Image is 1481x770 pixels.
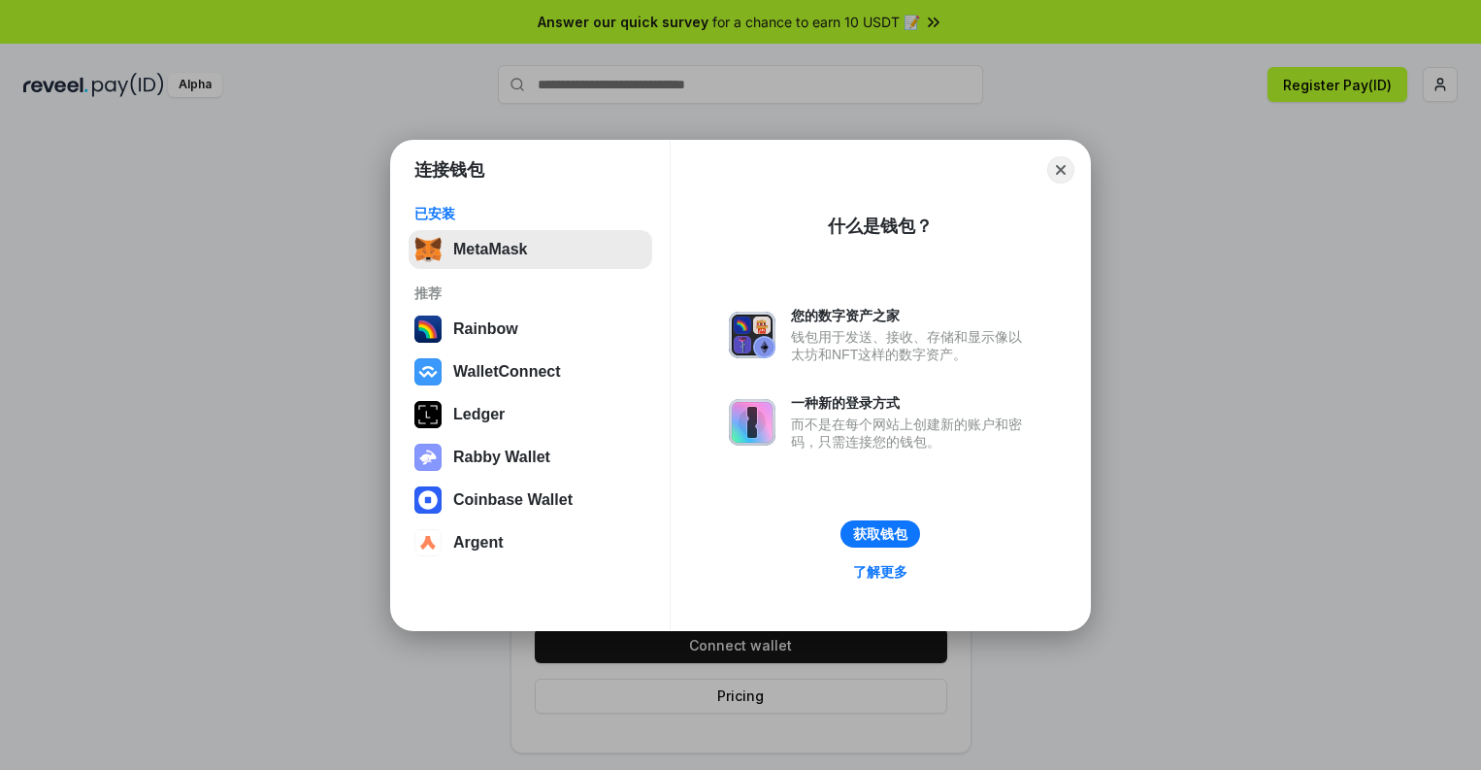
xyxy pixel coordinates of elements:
img: svg+xml,%3Csvg%20xmlns%3D%22http%3A%2F%2Fwww.w3.org%2F2000%2Fsvg%22%20width%3D%2228%22%20height%3... [414,401,442,428]
img: svg+xml,%3Csvg%20fill%3D%22none%22%20height%3D%2233%22%20viewBox%3D%220%200%2035%2033%22%20width%... [414,236,442,263]
div: 什么是钱包？ [828,215,933,238]
img: svg+xml,%3Csvg%20width%3D%2228%22%20height%3D%2228%22%20viewBox%3D%220%200%2028%2028%22%20fill%3D... [414,358,442,385]
button: 获取钱包 [840,520,920,548]
button: WalletConnect [409,352,652,391]
div: 已安装 [414,205,646,222]
button: Argent [409,523,652,562]
div: 获取钱包 [853,525,907,543]
button: Ledger [409,395,652,434]
img: svg+xml,%3Csvg%20width%3D%22120%22%20height%3D%22120%22%20viewBox%3D%220%200%20120%20120%22%20fil... [414,316,442,343]
div: MetaMask [453,241,527,258]
button: Rainbow [409,310,652,349]
div: Rabby Wallet [453,449,550,466]
h1: 连接钱包 [414,158,484,182]
img: svg+xml,%3Csvg%20xmlns%3D%22http%3A%2F%2Fwww.w3.org%2F2000%2Fsvg%22%20fill%3D%22none%22%20viewBox... [729,399,775,446]
div: Rainbow [453,320,518,338]
button: MetaMask [409,230,652,269]
div: 推荐 [414,285,646,302]
img: svg+xml,%3Csvg%20xmlns%3D%22http%3A%2F%2Fwww.w3.org%2F2000%2Fsvg%22%20fill%3D%22none%22%20viewBox... [414,444,442,471]
div: WalletConnect [453,363,561,381]
div: Argent [453,534,504,552]
div: 而不是在每个网站上创建新的账户和密码，只需连接您的钱包。 [791,416,1032,451]
button: Coinbase Wallet [409,481,652,519]
img: svg+xml,%3Csvg%20width%3D%2228%22%20height%3D%2228%22%20viewBox%3D%220%200%2028%2028%22%20fill%3D... [414,529,442,556]
img: svg+xml,%3Csvg%20xmlns%3D%22http%3A%2F%2Fwww.w3.org%2F2000%2Fsvg%22%20fill%3D%22none%22%20viewBox... [729,312,775,358]
button: Rabby Wallet [409,438,652,477]
div: 一种新的登录方式 [791,394,1032,412]
button: Close [1047,156,1074,184]
div: Ledger [453,406,505,423]
div: 您的数字资产之家 [791,307,1032,324]
img: svg+xml,%3Csvg%20width%3D%2228%22%20height%3D%2228%22%20viewBox%3D%220%200%2028%2028%22%20fill%3D... [414,486,442,514]
a: 了解更多 [841,559,919,585]
div: 钱包用于发送、接收、存储和显示像以太坊和NFT这样的数字资产。 [791,328,1032,363]
div: Coinbase Wallet [453,491,573,509]
div: 了解更多 [853,563,907,581]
